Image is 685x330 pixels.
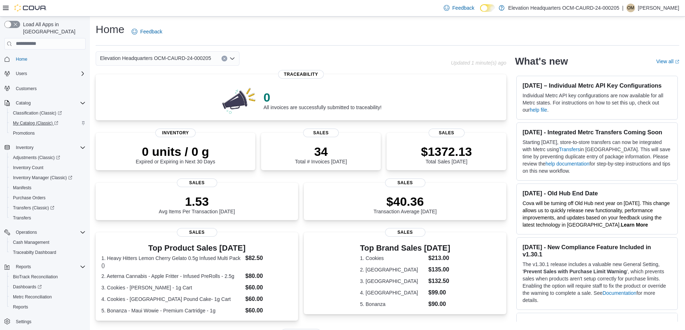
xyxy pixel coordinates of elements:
[626,4,635,12] div: Osvaldo Montalvo
[10,194,86,202] span: Purchase Orders
[129,24,165,39] a: Feedback
[10,283,45,291] a: Dashboards
[10,109,86,117] span: Classification (Classic)
[480,4,495,12] input: Dark Mode
[10,163,86,172] span: Inventory Count
[10,248,86,257] span: Traceabilty Dashboard
[13,99,86,107] span: Catalog
[140,28,162,35] span: Feedback
[429,129,465,137] span: Sales
[13,55,30,64] a: Home
[638,4,679,12] p: [PERSON_NAME]
[428,254,450,262] dd: $213.00
[621,222,648,228] a: Learn More
[101,307,242,314] dt: 5. Bonanza - Maui Wowie - Premium Cartridge - 1g
[1,83,88,93] button: Customers
[13,317,86,326] span: Settings
[524,269,627,274] strong: Prevent Sales with Purchase Limit Warning
[295,144,347,159] p: 34
[13,250,56,255] span: Traceabilty Dashboard
[20,21,86,35] span: Load All Apps in [GEOGRAPHIC_DATA]
[13,110,62,116] span: Classification (Classic)
[7,282,88,292] a: Dashboards
[177,178,217,187] span: Sales
[385,178,425,187] span: Sales
[421,144,472,159] p: $1372.13
[421,144,472,164] div: Total Sales [DATE]
[545,161,589,167] a: help documentation
[10,293,55,301] a: Metrc Reconciliation
[13,228,86,237] span: Operations
[530,107,547,113] a: help file
[1,262,88,272] button: Reports
[13,262,86,271] span: Reports
[10,214,34,222] a: Transfers
[360,244,450,252] h3: Top Brand Sales [DATE]
[136,144,215,159] p: 0 units / 0 g
[13,175,72,181] span: Inventory Manager (Classic)
[522,129,672,136] h3: [DATE] - Integrated Metrc Transfers Coming Soon
[13,205,54,211] span: Transfers (Classic)
[441,1,477,15] a: Feedback
[16,319,31,325] span: Settings
[522,139,672,175] p: Starting [DATE], store-to-store transfers can now be integrated with Metrc using in [GEOGRAPHIC_D...
[10,248,59,257] a: Traceabilty Dashboard
[7,108,88,118] a: Classification (Classic)
[522,82,672,89] h3: [DATE] – Individual Metrc API Key Configurations
[13,284,42,290] span: Dashboards
[7,292,88,302] button: Metrc Reconciliation
[10,129,38,138] a: Promotions
[13,55,86,64] span: Home
[522,92,672,113] p: Individual Metrc API key configurations are now available for all Metrc states. For instructions ...
[7,118,88,128] a: My Catalog (Classic)
[360,266,425,273] dt: 2. [GEOGRAPHIC_DATA]
[177,228,217,237] span: Sales
[508,4,619,12] p: Elevation Headquarters OCM-CAURD-24-000205
[13,143,86,152] span: Inventory
[13,69,30,78] button: Users
[10,153,86,162] span: Adjustments (Classic)
[295,144,347,164] div: Total # Invoices [DATE]
[303,129,339,137] span: Sales
[7,302,88,312] button: Reports
[13,215,31,221] span: Transfers
[264,90,382,104] p: 0
[1,69,88,79] button: Users
[13,228,40,237] button: Operations
[101,255,242,269] dt: 1. Heavy Hitters Lemon Cherry Gelato 0.5g Infused Multi Pack ()
[13,274,58,280] span: BioTrack Reconciliation
[10,109,65,117] a: Classification (Classic)
[13,155,60,161] span: Adjustments (Classic)
[559,147,580,152] a: Transfers
[622,4,624,12] p: |
[245,295,292,303] dd: $60.00
[155,129,196,137] span: Inventory
[10,183,34,192] a: Manifests
[360,255,425,262] dt: 1. Cookies
[10,238,52,247] a: Cash Management
[13,130,35,136] span: Promotions
[515,56,568,67] h2: What's new
[159,194,235,209] p: 1.53
[7,173,88,183] a: Inventory Manager (Classic)
[16,71,27,76] span: Users
[10,214,86,222] span: Transfers
[13,304,28,310] span: Reports
[13,262,34,271] button: Reports
[7,163,88,173] button: Inventory Count
[222,56,227,61] button: Clear input
[13,195,46,201] span: Purchase Orders
[229,56,235,61] button: Open list of options
[522,243,672,258] h3: [DATE] - New Compliance Feature Included in v1.30.1
[16,56,27,62] span: Home
[428,265,450,274] dd: $135.00
[13,240,49,245] span: Cash Management
[675,60,679,64] svg: External link
[101,273,242,280] dt: 2. Aeterna Cannabis - Apple Fritter - Infused PreRolls - 2.5g
[16,229,37,235] span: Operations
[10,173,75,182] a: Inventory Manager (Classic)
[360,289,425,296] dt: 4. [GEOGRAPHIC_DATA]
[13,84,40,93] a: Customers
